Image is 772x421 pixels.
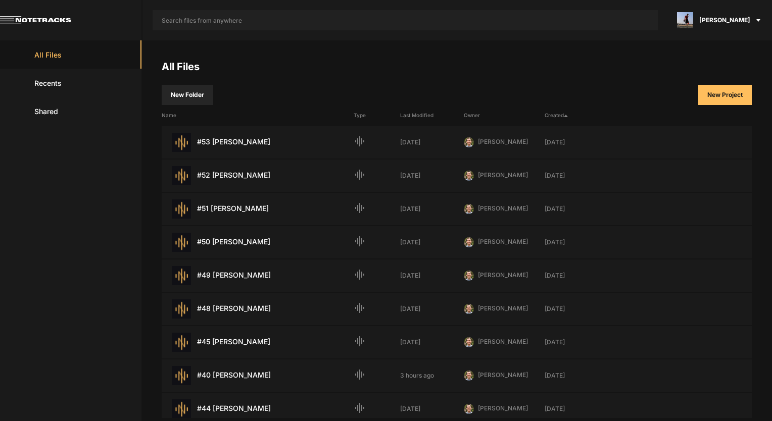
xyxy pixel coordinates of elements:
[478,138,528,145] span: [PERSON_NAME]
[354,335,366,347] mat-icon: Audio
[354,369,366,381] mat-icon: Audio
[478,338,528,345] span: [PERSON_NAME]
[162,112,354,119] div: Name
[162,199,354,219] div: #51 [PERSON_NAME]
[545,204,608,214] div: [DATE]
[162,166,354,185] div: #52 [PERSON_NAME]
[699,16,750,25] span: [PERSON_NAME]
[478,404,528,412] span: [PERSON_NAME]
[162,299,354,319] div: #48 [PERSON_NAME]
[545,371,608,380] div: [DATE]
[545,112,608,119] div: Created
[400,404,464,413] div: [DATE]
[478,304,528,312] span: [PERSON_NAME]
[478,204,528,212] span: [PERSON_NAME]
[545,304,608,313] div: [DATE]
[545,138,608,147] div: [DATE]
[464,137,474,147] img: 424769395311cb87e8bb3f69157a6d24
[354,202,366,214] mat-icon: Audio
[172,166,191,185] img: star-track.png
[162,366,354,385] div: #40 [PERSON_NAME]
[400,204,464,214] div: [DATE]
[162,133,354,152] div: #53 [PERSON_NAME]
[698,85,752,105] button: New Project
[354,402,366,414] mat-icon: Audio
[400,271,464,280] div: [DATE]
[172,366,191,385] img: star-track.png
[400,304,464,313] div: [DATE]
[400,238,464,247] div: [DATE]
[464,337,474,347] img: 424769395311cb87e8bb3f69157a6d24
[545,238,608,247] div: [DATE]
[464,171,474,181] img: 424769395311cb87e8bb3f69157a6d24
[400,338,464,347] div: [DATE]
[464,404,474,414] img: 424769395311cb87e8bb3f69157a6d24
[545,171,608,180] div: [DATE]
[707,91,743,98] span: New Project
[354,269,366,281] mat-icon: Audio
[172,133,191,152] img: star-track.png
[172,199,191,219] img: star-track.png
[354,302,366,314] mat-icon: Audio
[172,333,191,352] img: star-track.png
[464,237,474,247] img: 424769395311cb87e8bb3f69157a6d24
[400,371,464,380] div: 3 hours ago
[162,399,354,418] div: #44 [PERSON_NAME]
[172,399,191,418] img: star-track.png
[400,171,464,180] div: [DATE]
[172,299,191,319] img: star-track.png
[400,138,464,147] div: [DATE]
[162,85,213,105] button: New Folder
[545,338,608,347] div: [DATE]
[545,404,608,413] div: [DATE]
[545,271,608,280] div: [DATE]
[162,61,200,73] a: All Files
[464,371,474,381] img: 424769395311cb87e8bb3f69157a6d24
[478,371,528,379] span: [PERSON_NAME]
[354,135,366,147] mat-icon: Audio
[162,233,354,252] div: #50 [PERSON_NAME]
[464,271,474,281] img: 424769395311cb87e8bb3f69157a6d24
[478,238,528,245] span: [PERSON_NAME]
[162,333,354,352] div: #45 [PERSON_NAME]
[478,171,528,179] span: [PERSON_NAME]
[400,112,464,119] div: Last Modified
[354,112,400,119] div: Type
[464,112,545,119] div: Owner
[464,204,474,214] img: 424769395311cb87e8bb3f69157a6d24
[478,271,528,279] span: [PERSON_NAME]
[354,169,366,181] mat-icon: Audio
[172,233,191,252] img: star-track.png
[464,304,474,314] img: 424769395311cb87e8bb3f69157a6d24
[677,12,693,28] img: ACg8ocJ5zrP0c3SJl5dKscm-Goe6koz8A9fWD7dpguHuX8DX5VIxymM=s96-c
[162,266,354,285] div: #49 [PERSON_NAME]
[172,266,191,285] img: star-track.png
[153,10,658,30] input: Search files from anywhere
[354,235,366,247] mat-icon: Audio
